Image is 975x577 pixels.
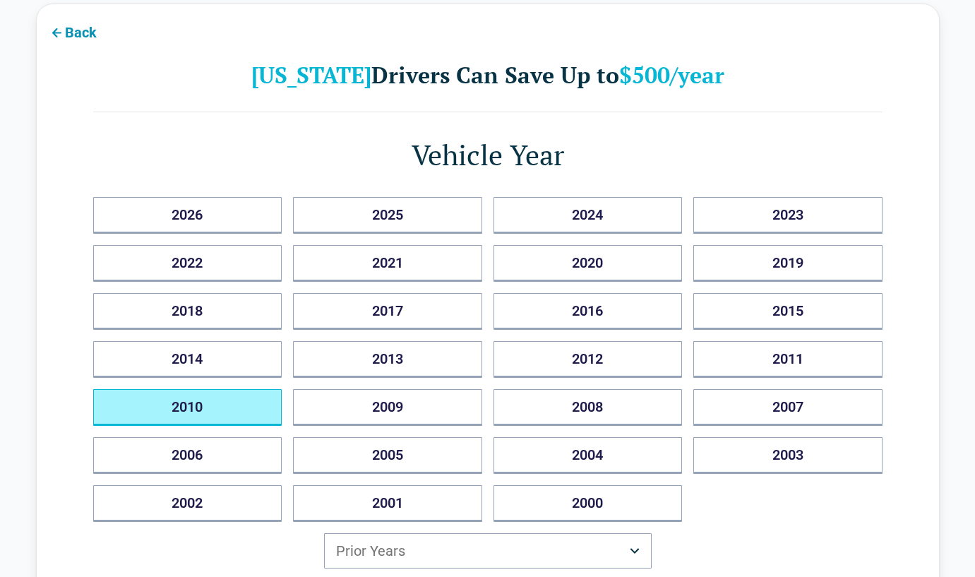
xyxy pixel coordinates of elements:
button: Back [37,16,108,47]
button: 2019 [693,245,883,282]
button: 2015 [693,293,883,330]
button: 2014 [93,341,282,378]
b: [US_STATE] [251,60,371,90]
button: 2006 [93,437,282,474]
button: 2026 [93,197,282,234]
button: 2024 [494,197,683,234]
button: 2013 [293,341,482,378]
button: 2008 [494,389,683,426]
button: 2016 [494,293,683,330]
button: 2010 [93,389,282,426]
button: 2018 [93,293,282,330]
b: $500/year [619,60,724,90]
button: 2002 [93,485,282,522]
button: 2000 [494,485,683,522]
button: 2011 [693,341,883,378]
button: 2023 [693,197,883,234]
button: 2022 [93,245,282,282]
button: 2007 [693,389,883,426]
button: 2004 [494,437,683,474]
button: Prior Years [324,533,652,569]
button: 2020 [494,245,683,282]
button: 2001 [293,485,482,522]
button: 2005 [293,437,482,474]
h2: Drivers Can Save Up to [93,61,883,89]
button: 2009 [293,389,482,426]
h1: Vehicle Year [93,135,883,174]
button: 2017 [293,293,482,330]
button: 2012 [494,341,683,378]
button: 2025 [293,197,482,234]
button: 2021 [293,245,482,282]
button: 2003 [693,437,883,474]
